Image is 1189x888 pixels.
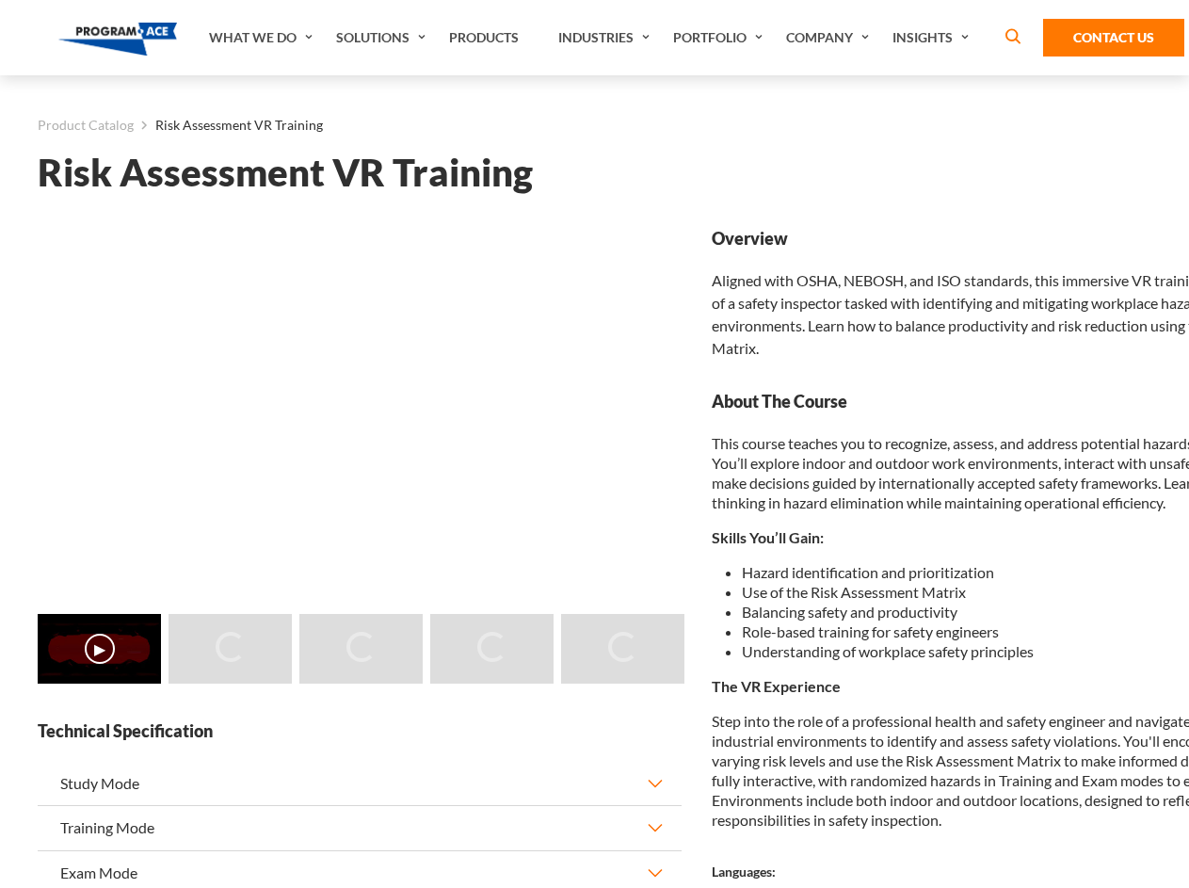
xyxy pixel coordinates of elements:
[134,113,323,137] li: Risk Assessment VR Training
[38,806,682,849] button: Training Mode
[38,113,134,137] a: Product Catalog
[85,634,115,664] button: ▶
[1043,19,1184,57] a: Contact Us
[38,719,682,743] strong: Technical Specification
[712,864,776,880] strong: Languages:
[38,762,682,805] button: Study Mode
[38,227,682,589] iframe: Risk Assessment VR Training - Video 0
[58,23,178,56] img: Program-Ace
[38,614,161,684] img: Risk Assessment VR Training - Video 0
